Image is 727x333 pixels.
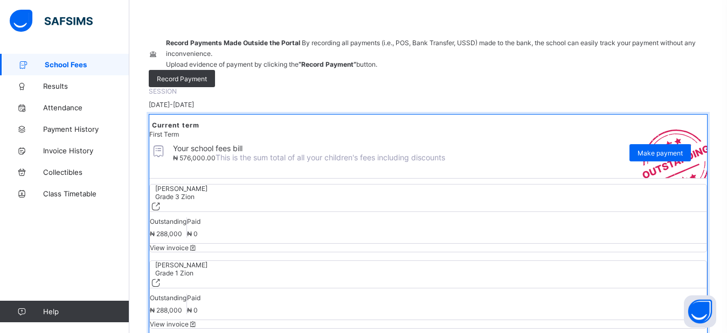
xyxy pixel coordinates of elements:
[155,261,707,269] span: [PERSON_NAME]
[43,125,129,133] span: Payment History
[187,217,200,225] span: Paid
[150,294,186,302] span: Outstanding
[155,269,193,277] span: Grade 1 Zion
[150,217,186,225] span: Outstanding
[216,153,445,162] span: This is the sum total of all your children's fees including discounts
[166,39,696,68] span: By recording all payments (i.e., POS, Bank Transfer, USSD) made to the bank, the school can easil...
[187,294,200,302] span: Paid
[155,193,195,201] span: Grade 3 Zion
[43,307,129,316] span: Help
[629,117,707,178] img: outstanding-stamp.3c148f88c3ebafa6da95868fa43343a1.svg
[150,306,182,314] span: ₦ 288,000
[150,320,198,328] span: View invoice
[299,60,356,68] b: “Record Payment”
[43,146,129,155] span: Invoice History
[149,101,194,109] span: [DATE]-[DATE]
[166,39,302,47] span: Record Payments Made Outside the Portal
[684,295,716,328] button: Open asap
[155,185,707,193] span: [PERSON_NAME]
[10,10,93,32] img: safsims
[173,154,216,162] span: ₦ 576,000.00
[43,168,129,176] span: Collectibles
[638,149,683,157] span: Make payment
[43,82,129,90] span: Results
[157,75,207,83] span: Record Payment
[152,121,199,129] span: Current term
[187,306,198,314] span: ₦ 0
[150,244,198,252] span: View invoice
[43,189,129,198] span: Class Timetable
[45,60,129,69] span: School Fees
[150,230,182,238] span: ₦ 288,000
[149,87,177,95] span: SESSION
[187,230,198,238] span: ₦ 0
[43,103,129,112] span: Attendance
[173,144,445,153] span: Your school fees bill
[149,130,179,138] span: First Term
